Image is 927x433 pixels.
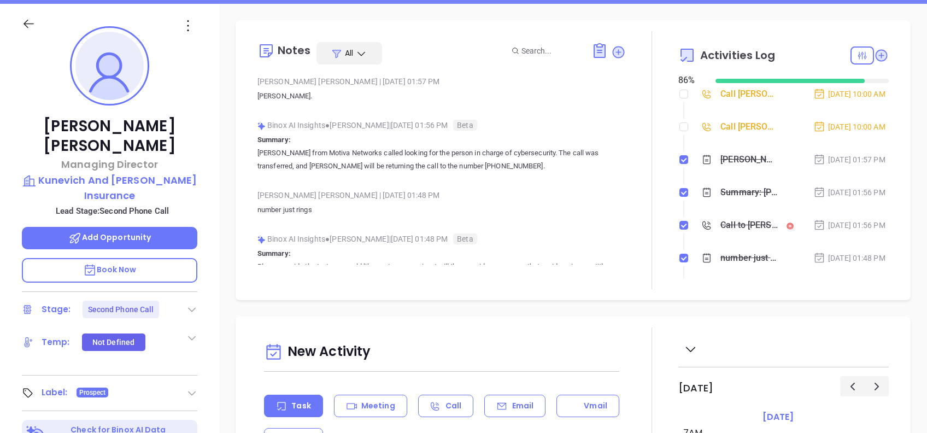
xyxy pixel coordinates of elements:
div: [DATE] 01:48 PM [813,252,885,264]
div: Binox AI Insights [PERSON_NAME] | [DATE] 01:56 PM [257,117,626,133]
div: Binox AI Insights [PERSON_NAME] | [DATE] 01:48 PM [257,231,626,247]
button: Previous day [840,376,865,396]
span: ● [325,235,330,243]
div: Call [PERSON_NAME] to follow up [720,119,778,135]
div: Summary: [PERSON_NAME] from Motiva Networks called looking for the person in charge of cybersecur... [720,184,778,201]
span: Add Opportunity [68,232,151,243]
span: Book Now [83,264,137,275]
p: Managing Director [22,157,197,172]
div: [DATE] 01:57 PM [813,154,885,166]
div: Call to [PERSON_NAME] [720,217,778,233]
a: Kunevich And [PERSON_NAME] Insurance [22,173,197,203]
p: Please provide the text you would like me to summarize. I will then provide a summary that avoids... [257,260,626,286]
h2: [DATE] [678,382,713,394]
div: [DATE] 10:00 AM [813,88,885,100]
span: Beta [453,120,477,131]
div: [PERSON_NAME] [PERSON_NAME] [DATE] 01:48 PM [257,187,626,203]
div: [PERSON_NAME]. [720,151,778,168]
p: Meeting [361,400,395,412]
div: number just rings [720,250,778,266]
p: Email [512,400,534,412]
div: Not Defined [92,333,134,351]
p: [PERSON_NAME] [PERSON_NAME] [22,116,197,156]
img: svg%3e [257,122,266,130]
span: Activities Log [700,50,775,61]
div: [DATE] 01:56 PM [813,186,885,198]
p: [PERSON_NAME] from Motiva Networks called looking for the person in charge of cybersecurity. The ... [257,147,626,173]
p: [PERSON_NAME]. [257,90,626,103]
img: svg%3e [257,236,266,244]
div: [DATE] 10:00 AM [813,121,885,133]
p: Task [291,400,310,412]
span: Prospect [79,387,106,399]
span: Beta [453,233,477,244]
p: Vmail [584,400,607,412]
p: Lead Stage: Second Phone Call [27,204,197,218]
img: profile-user [75,32,144,100]
p: number just rings [257,203,626,216]
p: Call [445,400,461,412]
div: Notes [278,45,311,56]
span: | [379,191,381,200]
div: Second Phone Call [88,301,154,318]
a: [DATE] [760,409,796,425]
input: Search... [521,45,579,57]
b: Summary: [257,136,291,144]
span: All [345,48,353,58]
div: [PERSON_NAME] [PERSON_NAME] [DATE] 01:57 PM [257,73,626,90]
span: | [379,77,381,86]
div: New Activity [264,338,619,366]
b: Summary: [257,249,291,258]
div: Temp: [42,334,70,350]
div: Label: [42,384,68,401]
div: Call [PERSON_NAME] to follow up [720,86,778,102]
button: Next day [864,376,889,396]
div: Stage: [42,301,71,318]
div: [DATE] 01:56 PM [813,219,885,231]
span: ● [325,121,330,130]
div: 86 % [678,74,702,87]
